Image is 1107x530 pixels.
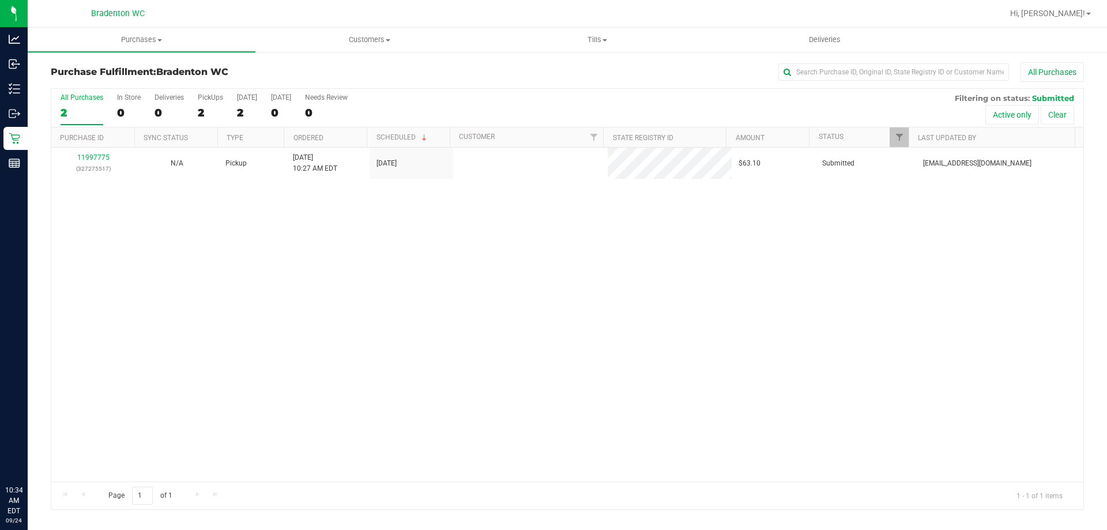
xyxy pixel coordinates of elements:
a: Deliveries [711,28,939,52]
a: Scheduled [376,133,429,141]
span: Submitted [822,158,854,169]
a: 11997775 [77,153,110,161]
div: In Store [117,93,141,102]
iframe: Resource center [12,438,46,472]
span: Tills [484,35,710,45]
a: Sync Status [144,134,188,142]
div: Deliveries [155,93,184,102]
p: 09/24 [5,516,22,525]
span: Filtering on status: [955,93,1030,103]
inline-svg: Inventory [9,83,20,95]
a: Type [227,134,243,142]
button: Clear [1041,105,1074,125]
span: Customers [256,35,483,45]
a: Status [819,133,844,141]
a: State Registry ID [613,134,673,142]
span: Submitted [1032,93,1074,103]
span: Bradenton WC [156,66,228,77]
span: Deliveries [793,35,856,45]
div: 2 [61,106,103,119]
div: 0 [271,106,291,119]
input: 1 [132,487,153,505]
a: Filter [890,127,909,147]
p: 10:34 AM EDT [5,485,22,516]
span: Purchases [28,35,255,45]
div: [DATE] [271,93,291,102]
a: Customer [459,133,495,141]
span: Pickup [225,158,247,169]
a: Amount [736,134,765,142]
a: Tills [483,28,711,52]
div: 0 [155,106,184,119]
p: (327275517) [58,163,128,174]
div: PickUps [198,93,223,102]
inline-svg: Outbound [9,108,20,119]
a: Last Updated By [918,134,976,142]
div: Needs Review [305,93,348,102]
inline-svg: Inbound [9,58,20,70]
div: 2 [198,106,223,119]
button: Active only [985,105,1039,125]
div: All Purchases [61,93,103,102]
a: Purchases [28,28,255,52]
span: Not Applicable [171,159,183,167]
inline-svg: Analytics [9,33,20,45]
inline-svg: Reports [9,157,20,169]
span: $63.10 [739,158,760,169]
div: [DATE] [237,93,257,102]
span: Hi, [PERSON_NAME]! [1010,9,1085,18]
a: Filter [584,127,603,147]
div: 0 [305,106,348,119]
span: 1 - 1 of 1 items [1007,487,1072,504]
span: [EMAIL_ADDRESS][DOMAIN_NAME] [923,158,1031,169]
div: 2 [237,106,257,119]
inline-svg: Retail [9,133,20,144]
button: All Purchases [1021,62,1084,82]
div: 0 [117,106,141,119]
span: Page of 1 [99,487,182,505]
a: Ordered [293,134,323,142]
span: Bradenton WC [91,9,145,18]
button: N/A [171,158,183,169]
span: [DATE] [376,158,397,169]
h3: Purchase Fulfillment: [51,67,395,77]
span: [DATE] 10:27 AM EDT [293,152,337,174]
input: Search Purchase ID, Original ID, State Registry ID or Customer Name... [778,63,1009,81]
a: Customers [255,28,483,52]
a: Purchase ID [60,134,104,142]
